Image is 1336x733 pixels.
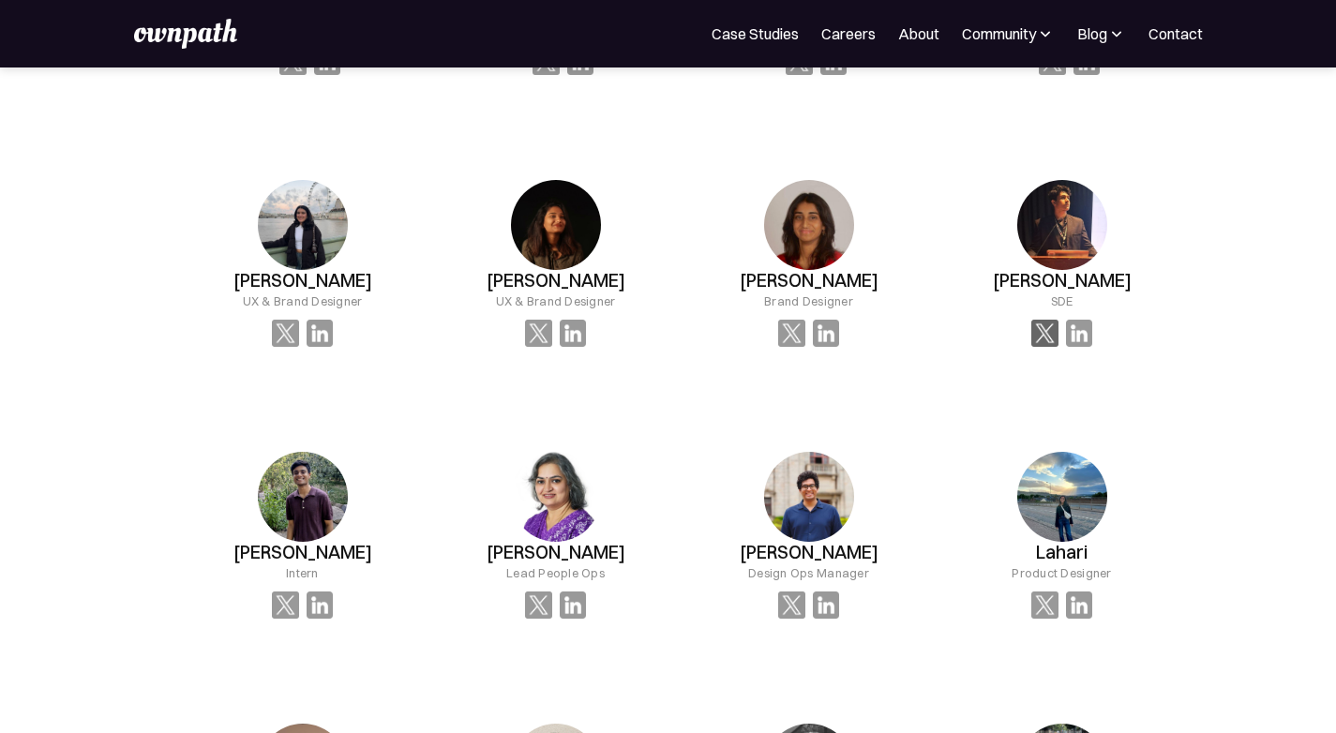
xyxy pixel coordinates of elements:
div: Community [962,22,1055,45]
div: SDE [1051,292,1073,310]
a: Contact [1148,22,1203,45]
h3: [PERSON_NAME] [740,542,878,563]
a: Careers [821,22,876,45]
div: Intern [286,563,319,582]
div: UX & Brand Designer [243,292,363,310]
div: Blog [1077,22,1126,45]
h3: [PERSON_NAME] [487,542,625,563]
h3: [PERSON_NAME] [233,270,372,292]
div: Product Designer [1012,563,1111,582]
div: Brand Designer [764,292,853,310]
div: UX & Brand Designer [496,292,616,310]
div: Community [962,22,1036,45]
h3: [PERSON_NAME] [740,270,878,292]
h3: [PERSON_NAME] [233,542,372,563]
div: Blog [1077,22,1107,45]
h3: Lahari [1036,542,1088,563]
h3: [PERSON_NAME] [993,270,1132,292]
h3: [PERSON_NAME] [487,270,625,292]
a: Case Studies [712,22,799,45]
div: Design Ops Manager [748,563,869,582]
div: Lead People Ops [506,563,605,582]
a: About [898,22,939,45]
